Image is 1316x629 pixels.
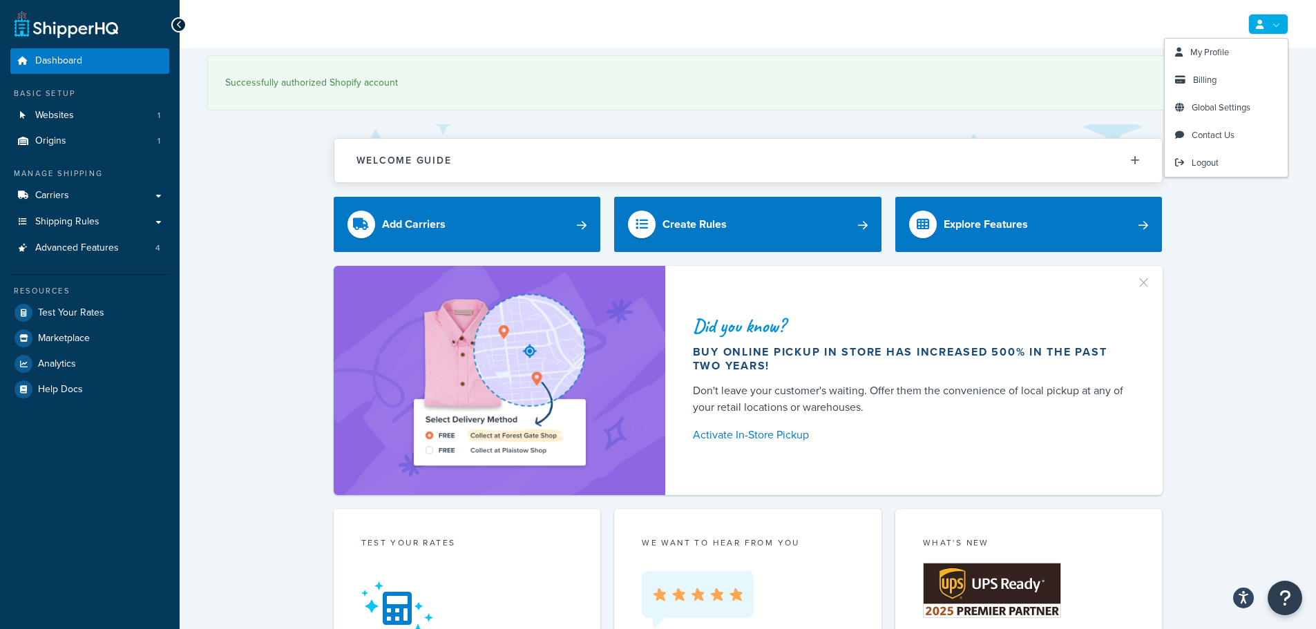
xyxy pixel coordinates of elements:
[1268,581,1302,615] button: Open Resource Center
[1192,128,1234,142] span: Contact Us
[10,103,169,128] a: Websites1
[895,197,1163,252] a: Explore Features
[10,183,169,209] a: Carriers
[35,242,119,254] span: Advanced Features
[10,235,169,261] a: Advanced Features4
[693,316,1129,336] div: Did you know?
[1192,101,1250,114] span: Global Settings
[1192,156,1219,169] span: Logout
[10,377,169,402] a: Help Docs
[38,307,104,319] span: Test Your Rates
[693,383,1129,416] div: Don't leave your customer's waiting. Offer them the convenience of local pickup at any of your re...
[693,345,1129,373] div: Buy online pickup in store has increased 500% in the past two years!
[35,55,82,67] span: Dashboard
[944,215,1028,234] div: Explore Features
[35,216,99,228] span: Shipping Rules
[1165,39,1288,66] a: My Profile
[693,425,1129,445] a: Activate In-Store Pickup
[10,235,169,261] li: Advanced Features
[10,300,169,325] a: Test Your Rates
[334,197,601,252] a: Add Carriers
[10,209,169,235] a: Shipping Rules
[10,88,169,99] div: Basic Setup
[356,155,452,166] h2: Welcome Guide
[361,536,573,552] div: Test your rates
[10,128,169,154] a: Origins1
[38,333,90,345] span: Marketplace
[662,215,727,234] div: Create Rules
[35,190,69,202] span: Carriers
[1190,46,1229,59] span: My Profile
[10,48,169,74] a: Dashboard
[923,536,1135,552] div: What's New
[1193,73,1217,86] span: Billing
[35,110,74,122] span: Websites
[10,103,169,128] li: Websites
[334,139,1162,182] button: Welcome Guide
[38,384,83,396] span: Help Docs
[155,242,160,254] span: 4
[10,351,169,376] a: Analytics
[10,128,169,154] li: Origins
[10,326,169,351] a: Marketplace
[1165,149,1288,177] a: Logout
[158,110,160,122] span: 1
[374,287,624,474] img: ad-shirt-map-b0359fc47e01cab431d101c4b569394f6a03f54285957d908178d52f29eb9668.png
[1165,66,1288,94] a: Billing
[382,215,446,234] div: Add Carriers
[158,135,160,147] span: 1
[10,285,169,297] div: Resources
[1165,122,1288,149] a: Contact Us
[1165,94,1288,122] a: Global Settings
[38,358,76,370] span: Analytics
[35,135,66,147] span: Origins
[642,536,854,549] p: we want to hear from you
[614,197,881,252] a: Create Rules
[10,168,169,180] div: Manage Shipping
[225,73,1270,93] div: Successfully authorized Shopify account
